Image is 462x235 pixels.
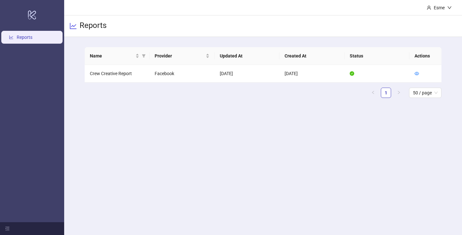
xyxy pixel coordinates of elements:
li: Next Page [394,88,404,98]
div: Page Size [409,88,441,98]
span: right [397,91,401,94]
th: Created At [279,47,345,65]
span: left [371,91,375,94]
span: Provider [155,52,204,59]
th: Updated At [215,47,280,65]
span: menu-fold [5,226,10,231]
td: Facebook [150,65,215,83]
button: left [368,88,378,98]
td: [DATE] [279,65,345,83]
span: down [447,5,452,10]
span: user [427,5,431,10]
span: 50 / page [413,88,438,98]
td: Crew Creative Report [85,65,150,83]
th: Actions [409,47,441,65]
td: [DATE] [215,65,280,83]
a: Reports [17,35,32,40]
th: Name [85,47,150,65]
th: Status [345,47,410,65]
span: line-chart [69,22,77,30]
span: filter [142,54,146,58]
th: Provider [150,47,215,65]
button: right [394,88,404,98]
div: Esme [431,4,447,11]
span: check-circle [350,71,354,76]
h3: Reports [80,21,107,31]
span: Name [90,52,134,59]
a: 1 [381,88,391,98]
span: filter [141,51,147,61]
li: Previous Page [368,88,378,98]
a: eye [415,71,419,76]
